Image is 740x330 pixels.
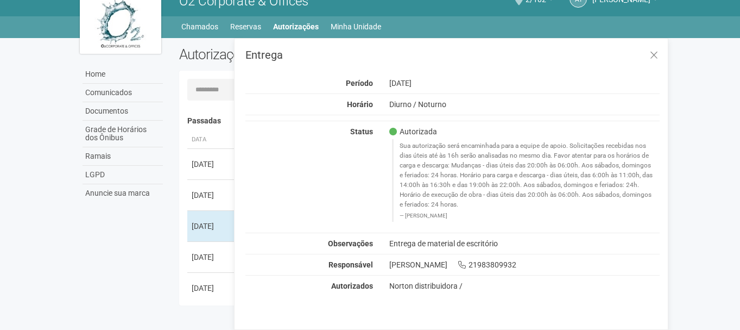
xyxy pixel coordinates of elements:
[392,139,660,221] blockquote: Sua autorização será encaminhada para a equipe de apoio. Solicitações recebidas nos dias úteis at...
[192,190,232,201] div: [DATE]
[389,127,437,136] span: Autorizada
[83,147,163,166] a: Ramais
[192,283,232,294] div: [DATE]
[245,49,660,60] h3: Entrega
[187,117,653,125] h4: Passadas
[346,79,373,88] strong: Período
[350,127,373,136] strong: Status
[328,239,373,248] strong: Observações
[179,46,412,63] h2: Autorizações
[83,121,163,147] a: Grade de Horários dos Ônibus
[192,159,232,170] div: [DATE]
[273,19,319,34] a: Autorizações
[187,131,236,149] th: Data
[381,239,668,248] div: Entrega de material de escritório
[83,184,163,202] a: Anuncie sua marca
[381,99,668,109] div: Diurno / Noturno
[347,100,373,109] strong: Horário
[83,65,163,84] a: Home
[83,102,163,121] a: Documentos
[181,19,218,34] a: Chamados
[192,221,232,232] div: [DATE]
[230,19,261,34] a: Reservas
[331,282,373,290] strong: Autorizados
[83,166,163,184] a: LGPD
[400,212,654,220] footer: [PERSON_NAME]
[381,260,668,270] div: [PERSON_NAME] 21983809932
[389,281,660,291] div: Norton distribuidora /
[328,260,373,269] strong: Responsável
[381,78,668,88] div: [DATE]
[192,252,232,263] div: [DATE]
[331,19,381,34] a: Minha Unidade
[83,84,163,102] a: Comunicados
